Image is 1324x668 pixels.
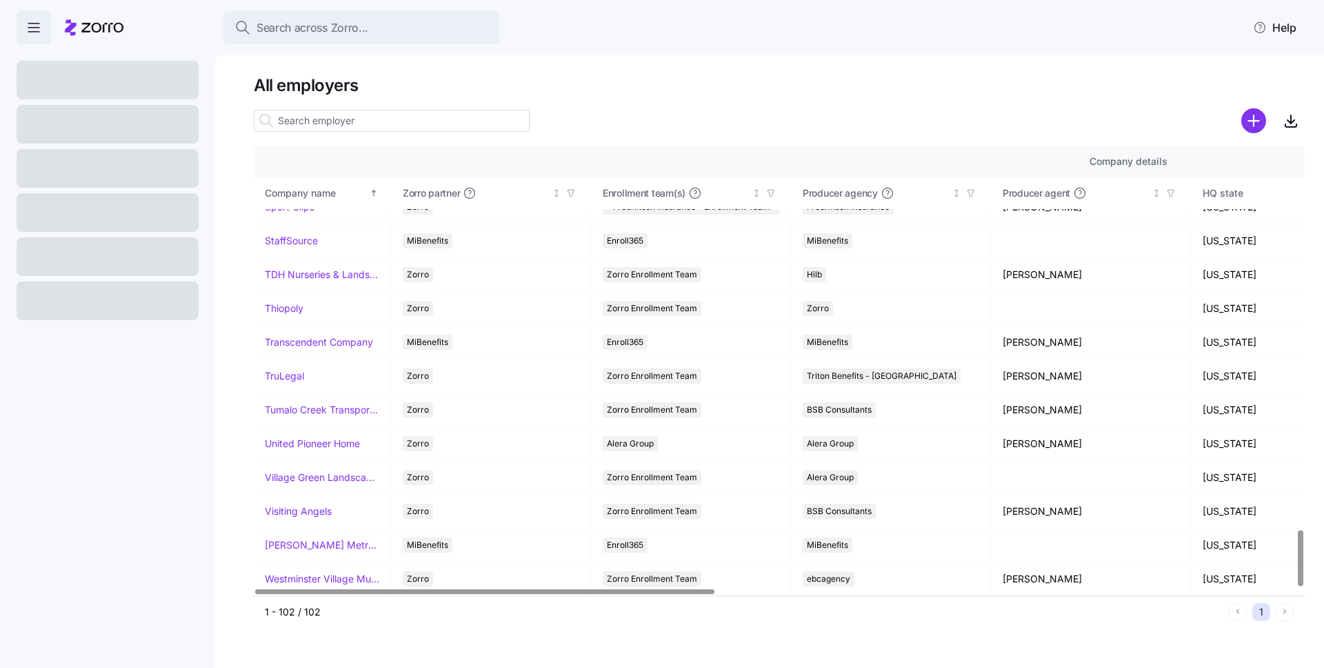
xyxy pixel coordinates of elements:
[607,538,643,553] span: Enroll365
[407,267,429,282] span: Zorro
[1003,186,1070,200] span: Producer agent
[407,470,429,485] span: Zorro
[407,402,429,417] span: Zorro
[807,538,848,553] span: MiBenefits
[607,470,697,485] span: Zorro Enrollment Team
[254,177,392,209] th: Company nameSorted ascending
[992,177,1192,209] th: Producer agentNot sorted
[807,571,850,587] span: ebcagency
[265,504,332,518] a: Visiting Angels
[257,19,368,37] span: Search across Zorro...
[952,188,961,198] div: Not sorted
[992,427,1192,461] td: [PERSON_NAME]
[992,258,1192,292] td: [PERSON_NAME]
[603,186,685,200] span: Enrollment team(s)
[792,177,992,209] th: Producer agencyNot sorted
[607,436,654,451] span: Alera Group
[403,186,460,200] span: Zorro partner
[992,360,1192,393] td: [PERSON_NAME]
[807,470,854,485] span: Alera Group
[265,403,380,417] a: Tumalo Creek Transportation
[607,571,697,587] span: Zorro Enrollment Team
[607,335,643,350] span: Enroll365
[392,177,592,209] th: Zorro partnerNot sorted
[1252,603,1270,621] button: 1
[28,332,231,346] div: QLE overview
[28,98,248,121] p: Hi Luci 👋
[28,292,231,321] div: How do I know if my initial premium was paid, or if I am set up with autopay?
[752,188,761,198] div: Not sorted
[223,11,499,44] button: Search across Zorro...
[607,369,697,384] span: Zorro Enrollment Team
[807,436,854,451] span: Alera Group
[1276,603,1294,621] button: Next page
[407,233,448,248] span: MiBenefits
[20,286,256,326] div: How do I know if my initial premium was paid, or if I am set up with autopay?
[265,369,304,383] a: TruLegal
[265,302,303,315] a: Thiopoly
[407,301,429,316] span: Zorro
[407,369,429,384] span: Zorro
[28,26,110,48] img: logo
[607,301,697,316] span: Zorro Enrollment Team
[92,431,183,486] button: Messages
[14,162,262,200] div: Send us a message
[20,213,256,241] button: Search for help
[807,233,848,248] span: MiBenefits
[20,352,256,392] div: What if I want help from an Enrollment Expert choosing a plan?
[265,471,380,484] a: Village Green Landscapes
[807,335,848,350] span: MiBenefits
[552,188,561,198] div: Not sorted
[265,268,380,282] a: TDH Nurseries & Landscaping
[992,495,1192,529] td: [PERSON_NAME]
[1152,188,1161,198] div: Not sorted
[407,504,429,519] span: Zorro
[992,393,1192,427] td: [PERSON_NAME]
[1242,14,1307,41] button: Help
[28,121,248,145] p: How can we help?
[807,369,956,384] span: Triton Benefits - [GEOGRAPHIC_DATA]
[28,252,231,281] div: Generating and Understanding Payroll Reports
[20,326,256,352] div: QLE overview
[607,267,697,282] span: Zorro Enrollment Team
[265,335,373,349] a: Transcendent Company
[807,504,872,519] span: BSB Consultants
[1241,108,1266,133] svg: add icon
[1253,19,1296,36] span: Help
[20,246,256,286] div: Generating and Understanding Payroll Reports
[607,504,697,519] span: Zorro Enrollment Team
[219,465,241,475] span: Help
[265,572,380,586] a: Westminster Village Muncie, Inc.
[237,22,262,47] div: Close
[407,335,448,350] span: MiBenefits
[407,436,429,451] span: Zorro
[28,220,112,235] span: Search for help
[254,110,530,132] input: Search employer
[254,75,1305,96] h1: All employers
[28,357,231,386] div: What if I want help from an Enrollment Expert choosing a plan?
[369,188,379,198] div: Sorted ascending
[607,233,643,248] span: Enroll365
[803,186,878,200] span: Producer agency
[407,538,448,553] span: MiBenefits
[1229,603,1247,621] button: Previous page
[607,402,697,417] span: Zorro Enrollment Team
[265,186,367,201] div: Company name
[992,562,1192,596] td: [PERSON_NAME]
[265,538,380,552] a: [PERSON_NAME] Metropolitan Housing Authority
[807,402,872,417] span: BSB Consultants
[30,465,61,475] span: Home
[184,431,276,486] button: Help
[592,177,792,209] th: Enrollment team(s)Not sorted
[265,234,318,248] a: StaffSource
[114,465,162,475] span: Messages
[265,437,360,451] a: United Pioneer Home
[265,605,1223,619] div: 1 - 102 / 102
[28,174,230,188] div: Send us a message
[992,326,1192,360] td: [PERSON_NAME]
[407,571,429,587] span: Zorro
[807,267,822,282] span: Hilb
[807,301,829,316] span: Zorro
